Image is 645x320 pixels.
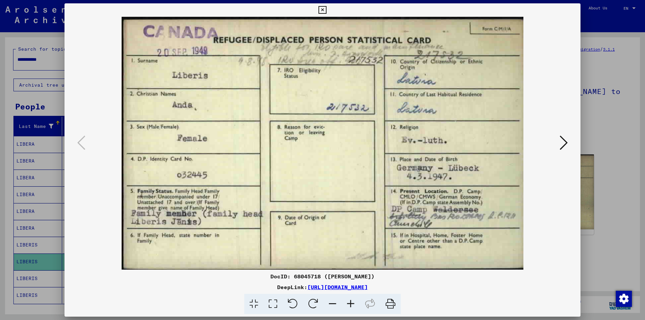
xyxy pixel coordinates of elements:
img: Change consent [616,291,632,307]
div: Change consent [615,290,632,307]
div: DocID: 68045718 ([PERSON_NAME]) [64,272,580,280]
img: 001.jpg [87,17,558,270]
a: [URL][DOMAIN_NAME] [307,284,368,290]
div: DeepLink: [64,283,580,291]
